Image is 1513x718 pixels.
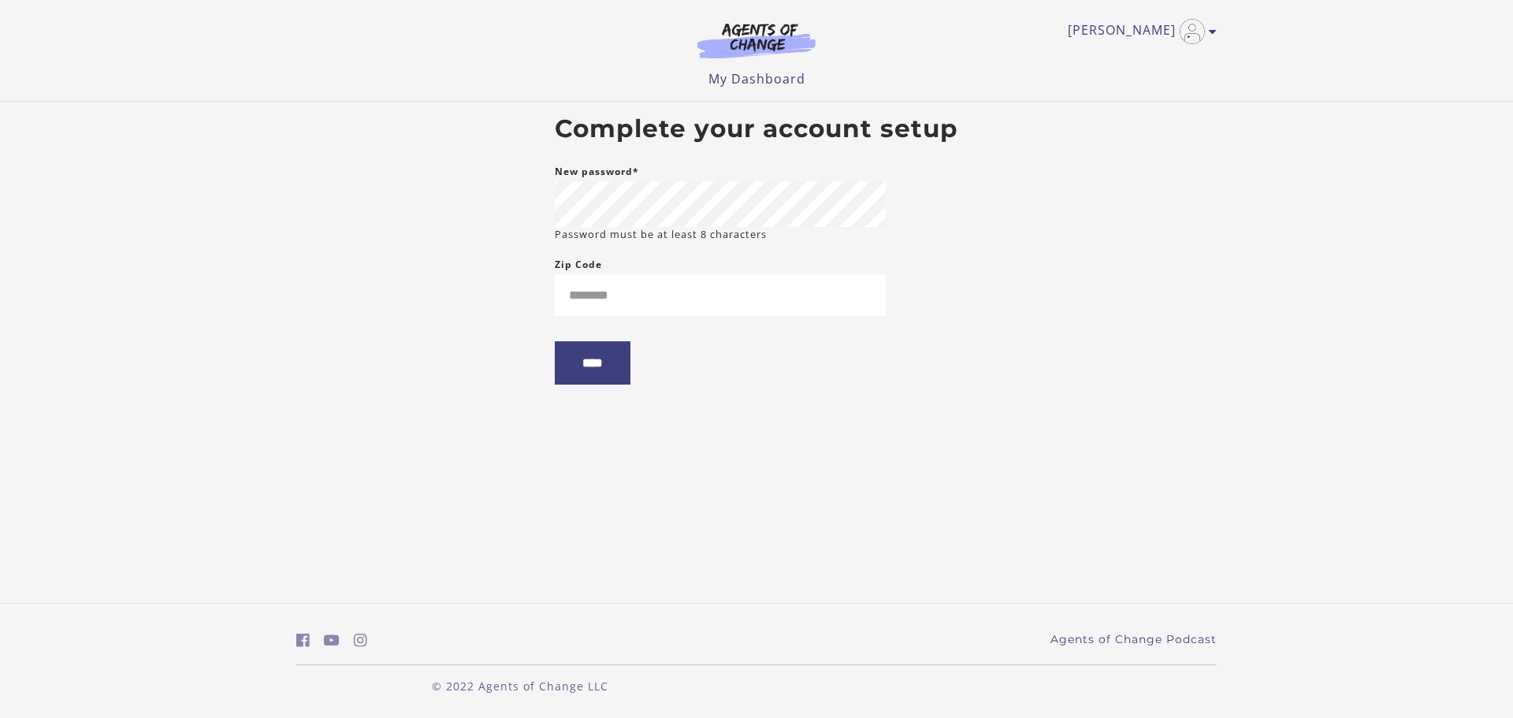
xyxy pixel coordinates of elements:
[296,633,310,648] i: https://www.facebook.com/groups/aswbtestprep (Open in a new window)
[1050,631,1217,648] a: Agents of Change Podcast
[1068,19,1209,44] a: Toggle menu
[354,633,367,648] i: https://www.instagram.com/agentsofchangeprep/ (Open in a new window)
[681,22,832,58] img: Agents of Change Logo
[324,629,340,652] a: https://www.youtube.com/c/AgentsofChangeTestPrepbyMeaganMitchell (Open in a new window)
[555,114,958,144] h2: Complete your account setup
[296,678,744,694] p: © 2022 Agents of Change LLC
[555,227,767,242] small: Password must be at least 8 characters
[708,70,805,87] a: My Dashboard
[555,162,639,181] label: New password*
[354,629,367,652] a: https://www.instagram.com/agentsofchangeprep/ (Open in a new window)
[324,633,340,648] i: https://www.youtube.com/c/AgentsofChangeTestPrepbyMeaganMitchell (Open in a new window)
[296,629,310,652] a: https://www.facebook.com/groups/aswbtestprep (Open in a new window)
[555,255,602,274] label: Zip Code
